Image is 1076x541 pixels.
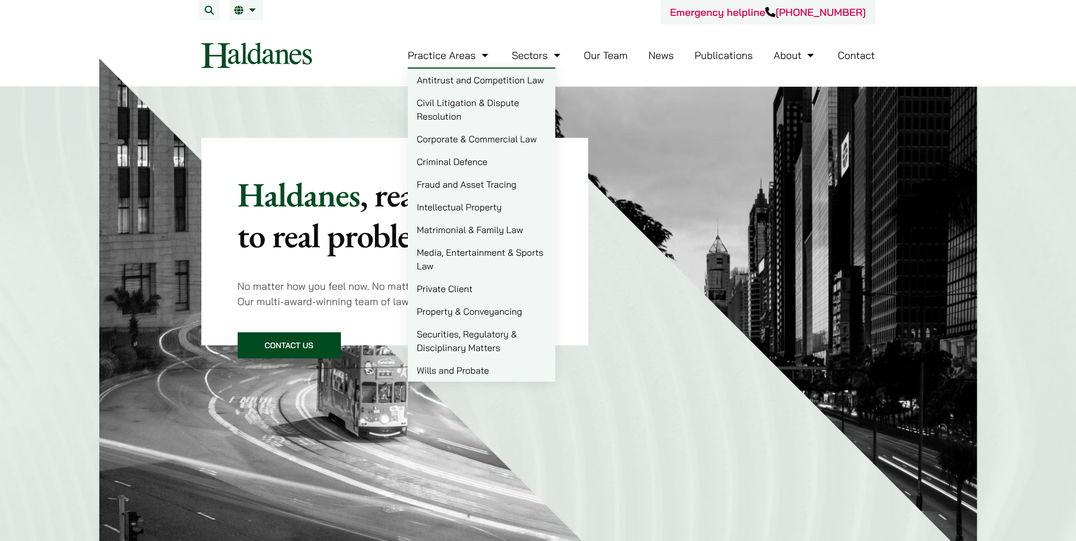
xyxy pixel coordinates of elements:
img: Logo of Haldanes [201,43,312,68]
a: Contact [838,49,875,62]
a: Property & Conveyancing [408,300,555,323]
a: Practice Areas [408,49,491,62]
a: Emergency helpline[PHONE_NUMBER] [670,6,866,19]
a: Sectors [512,49,563,62]
a: Our Team [584,49,627,62]
a: About [774,49,817,62]
mark: , real solutions to real problems [238,172,548,257]
p: No matter how you feel now. No matter what your legal problem is. Our multi-award-winning team of... [238,278,552,309]
a: Intellectual Property [408,196,555,218]
a: Contact Us [238,332,341,358]
a: Civil Litigation & Dispute Resolution [408,91,555,128]
a: Private Client [408,277,555,300]
a: Publications [695,49,753,62]
a: Matrimonial & Family Law [408,218,555,241]
a: Fraud and Asset Tracing [408,173,555,196]
a: Wills and Probate [408,359,555,382]
a: News [648,49,674,62]
a: Securities, Regulatory & Disciplinary Matters [408,323,555,359]
a: Antitrust and Competition Law [408,69,555,91]
a: EN [234,6,259,15]
p: Haldanes [238,174,552,256]
a: Criminal Defence [408,150,555,173]
a: Corporate & Commercial Law [408,128,555,150]
a: Media, Entertainment & Sports Law [408,241,555,277]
